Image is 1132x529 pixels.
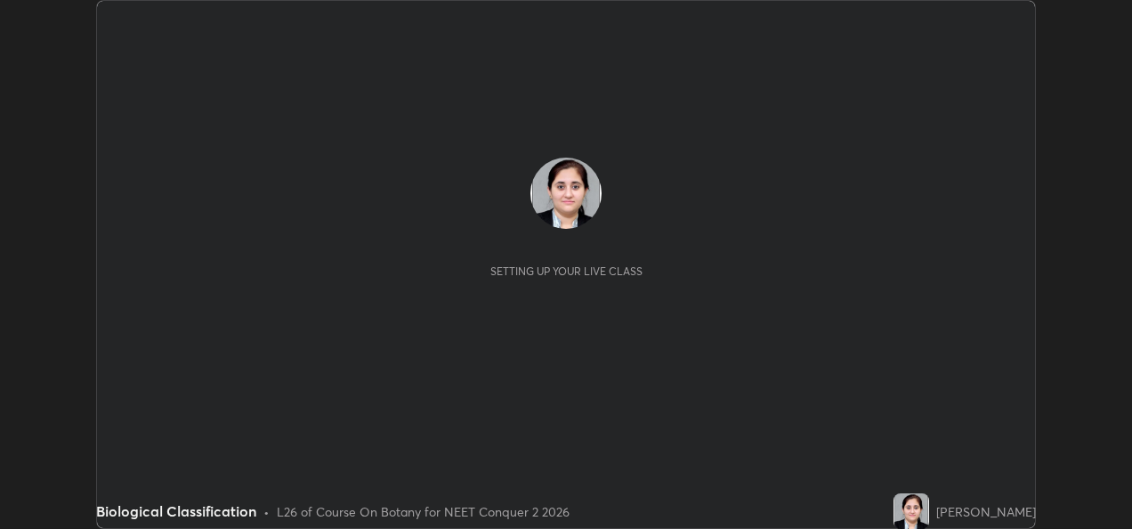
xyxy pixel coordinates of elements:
[490,264,643,278] div: Setting up your live class
[530,158,602,229] img: b22a7a3a0eec4d5ca54ced57e8c01dd8.jpg
[893,493,929,529] img: b22a7a3a0eec4d5ca54ced57e8c01dd8.jpg
[277,502,570,521] div: L26 of Course On Botany for NEET Conquer 2 2026
[936,502,1036,521] div: [PERSON_NAME]
[96,501,256,522] div: Biological Classification
[263,502,270,521] div: •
